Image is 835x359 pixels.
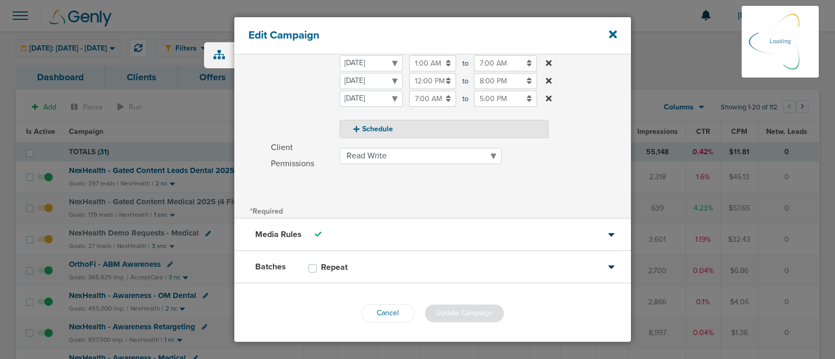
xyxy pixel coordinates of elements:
button: to [543,73,554,89]
span: to [462,55,468,71]
select: to [340,73,403,89]
select: to [340,91,403,107]
h3: Media Rules [255,229,302,240]
button: Cancel [362,304,414,323]
span: Client Permissions [271,140,333,172]
input: to [409,91,456,107]
span: *Required [250,207,283,216]
span: to [462,73,468,89]
input: to [474,91,537,107]
select: to [340,55,403,71]
input: to [409,55,456,71]
h3: Batches [255,262,286,272]
input: to [409,73,456,89]
h4: Edit Campaign [248,29,580,42]
button: to [543,55,554,71]
select: Client Permissions [340,148,502,164]
p: Loading [770,35,791,48]
button: Schedule to to to to to [340,120,548,138]
input: to [474,73,537,89]
span: to [462,91,468,107]
button: to [543,91,554,107]
h3: Repeat [321,262,348,273]
input: to [474,55,537,71]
